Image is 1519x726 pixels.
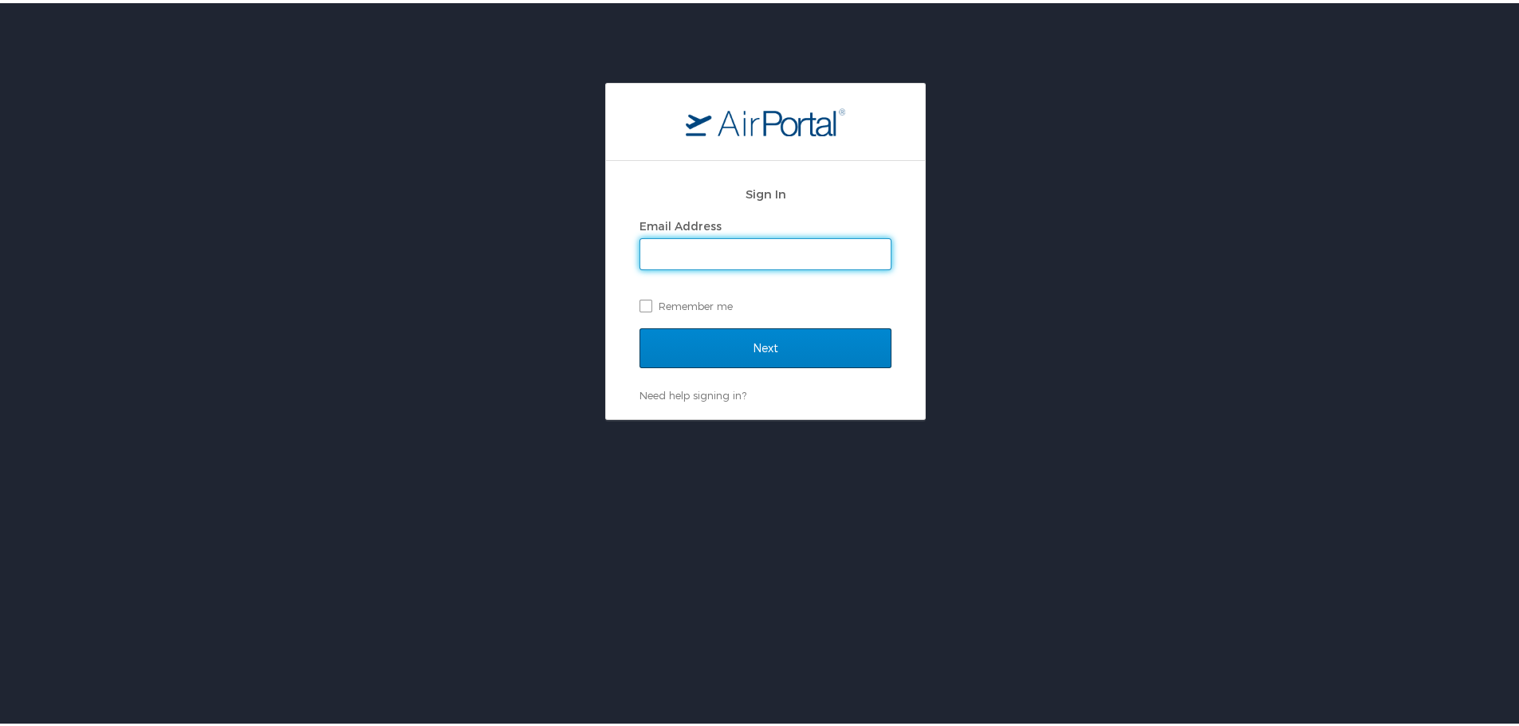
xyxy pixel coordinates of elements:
img: logo [686,104,845,133]
a: Need help signing in? [639,386,746,398]
label: Remember me [639,291,891,315]
label: Email Address [639,216,722,230]
input: Next [639,325,891,365]
h2: Sign In [639,182,891,200]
